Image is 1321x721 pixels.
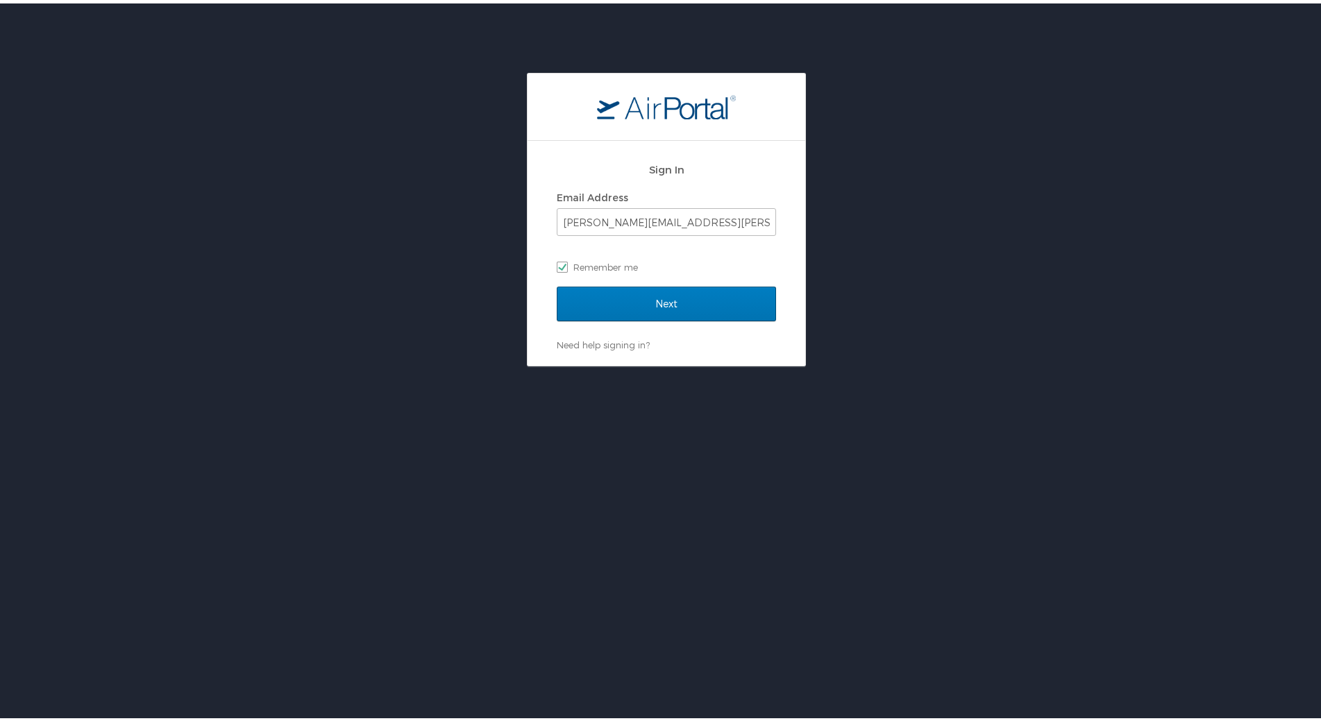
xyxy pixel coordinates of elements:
[597,91,736,116] img: logo
[557,336,650,347] a: Need help signing in?
[557,188,628,200] label: Email Address
[557,253,776,274] label: Remember me
[557,283,776,318] input: Next
[557,158,776,174] h2: Sign In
